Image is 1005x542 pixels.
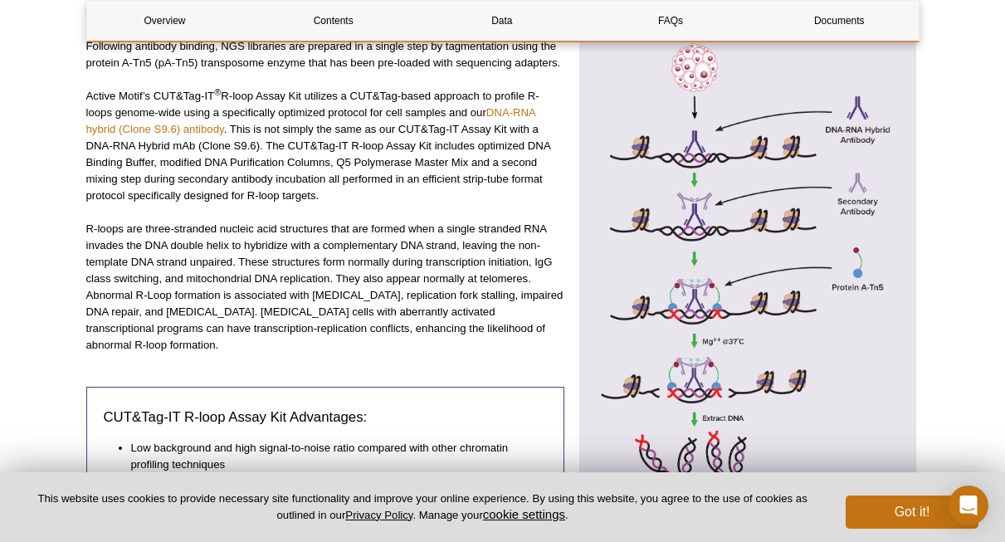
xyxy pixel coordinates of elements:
button: cookie settings [483,507,565,521]
a: Documents [761,1,917,41]
a: Data [424,1,580,41]
p: Active Motif’s CUT&Tag-IT R-loop Assay Kit utilizes a CUT&Tag-based approach to profile R-loops g... [86,88,565,204]
div: Open Intercom Messenger [949,486,988,525]
p: R-loops are three-stranded nucleic acid structures that are formed when a single stranded RNA inv... [86,221,565,354]
h3: CUT&Tag-IT R-loop Assay Kit Advantages: [104,408,548,427]
a: Privacy Policy [345,509,412,521]
a: Overview [87,1,243,41]
p: This website uses cookies to provide necessary site functionality and improve your online experie... [27,491,818,523]
li: Low background and high signal-to-noise ratio compared with other chromatin profiling techniques [131,440,531,473]
sup: ® [214,86,221,96]
a: DNA-RNA hybrid (Clone S9.6) antibody [86,106,536,135]
a: FAQs [593,1,749,41]
button: Got it! [846,496,978,529]
a: Contents [256,1,412,41]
